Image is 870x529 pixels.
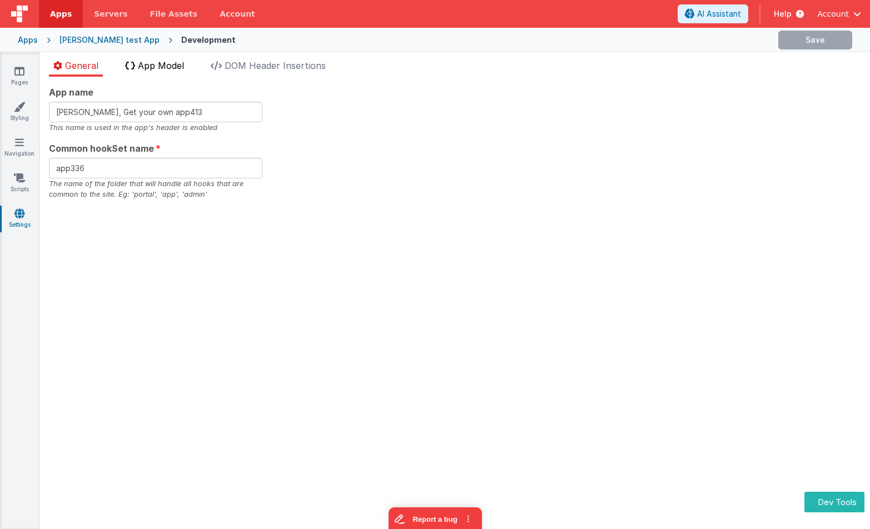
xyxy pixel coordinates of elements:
span: File Assets [150,8,198,19]
span: Account [817,8,849,19]
span: AI Assistant [697,8,741,19]
span: Common hookSet name [49,142,154,155]
button: Save [778,31,852,49]
span: DOM Header Insertions [225,60,326,71]
span: Apps [50,8,72,19]
div: Apps [18,34,38,46]
button: AI Assistant [678,4,748,23]
span: Help [774,8,792,19]
span: App name [49,86,93,99]
div: This name is used in the app's header is enabled [49,122,262,133]
div: The name of the folder that will handle all hooks that are common to the site. Eg: 'portal', 'app... [49,178,262,199]
span: App Model [138,60,184,71]
span: Servers [94,8,127,19]
button: Account [817,8,861,19]
div: [PERSON_NAME] test App [59,34,160,46]
span: General [65,60,98,71]
button: Dev Tools [804,492,864,512]
div: Development [181,34,236,46]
